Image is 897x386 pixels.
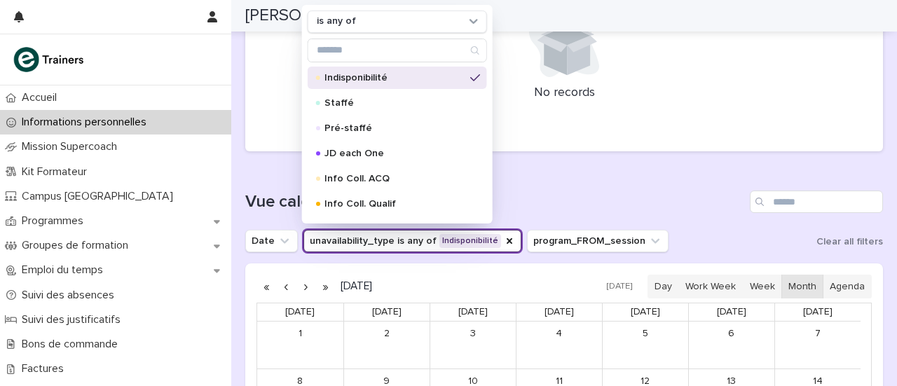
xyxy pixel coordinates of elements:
[245,192,744,212] h1: Vue calendrier
[315,275,335,298] button: Next year
[16,91,68,104] p: Accueil
[256,275,276,298] button: Previous year
[720,322,743,345] a: September 6, 2025
[276,275,296,298] button: Previous month
[823,275,872,298] button: Agenda
[602,322,688,369] td: September 5, 2025
[324,149,465,158] p: JD each One
[324,98,465,108] p: Staffé
[369,303,404,321] a: Tuesday
[628,303,663,321] a: Friday
[774,322,861,369] td: September 7, 2025
[750,191,883,213] input: Search
[335,281,372,291] h2: [DATE]
[245,6,374,26] h2: [PERSON_NAME]
[16,362,75,375] p: Factures
[324,199,465,209] p: Info Coll. Qualif
[800,303,835,321] a: Sunday
[324,73,465,83] p: Indisponibilité
[303,230,521,252] button: unavailability_type
[548,322,570,345] a: September 4, 2025
[282,303,317,321] a: Monday
[527,230,669,252] button: program_FROM_session
[714,303,749,321] a: Saturday
[811,231,883,252] button: Clear all filters
[16,263,114,277] p: Emploi du temps
[16,140,128,153] p: Mission Supercoach
[648,275,679,298] button: Day
[807,322,829,345] a: September 7, 2025
[16,313,132,326] p: Suivi des justificatifs
[16,116,158,129] p: Informations personnelles
[343,322,430,369] td: September 2, 2025
[308,39,487,62] div: Search
[262,85,866,101] p: No records
[16,239,139,252] p: Groupes de formation
[308,39,486,62] input: Search
[16,214,95,228] p: Programmes
[542,303,577,321] a: Thursday
[742,275,781,298] button: Week
[317,15,356,27] p: is any of
[324,174,465,184] p: Info Coll. ACQ
[376,322,398,345] a: September 2, 2025
[678,275,743,298] button: Work Week
[11,46,88,74] img: K0CqGN7SDeD6s4JG8KQk
[289,322,311,345] a: September 1, 2025
[816,237,883,247] span: Clear all filters
[634,322,657,345] a: September 5, 2025
[462,322,484,345] a: September 3, 2025
[781,275,823,298] button: Month
[16,165,98,179] p: Kit Formateur
[16,338,129,351] p: Bons de commande
[456,303,491,321] a: Wednesday
[245,230,298,252] button: Date
[296,275,315,298] button: Next month
[324,123,465,133] p: Pré-staffé
[16,190,184,203] p: Campus [GEOGRAPHIC_DATA]
[430,322,516,369] td: September 3, 2025
[16,289,125,302] p: Suivi des absences
[688,322,774,369] td: September 6, 2025
[257,322,343,369] td: September 1, 2025
[600,277,639,297] button: [DATE]
[516,322,602,369] td: September 4, 2025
